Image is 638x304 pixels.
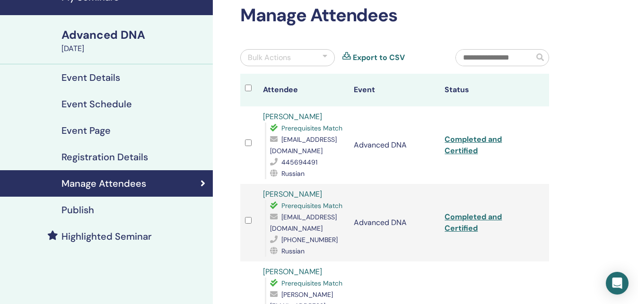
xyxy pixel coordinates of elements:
h4: Manage Attendees [61,178,146,189]
div: Advanced DNA [61,27,207,43]
span: [EMAIL_ADDRESS][DOMAIN_NAME] [270,213,337,233]
span: Prerequisites Match [281,124,342,132]
h4: Event Schedule [61,98,132,110]
th: Attendee [258,74,349,106]
h4: Publish [61,204,94,216]
th: Event [349,74,440,106]
td: Advanced DNA [349,184,440,261]
span: Prerequisites Match [281,201,342,210]
span: Prerequisites Match [281,279,342,287]
span: [PHONE_NUMBER] [281,235,338,244]
span: 445694491 [281,158,317,166]
th: Status [440,74,531,106]
div: Open Intercom Messenger [606,272,629,295]
h2: Manage Attendees [240,5,549,26]
a: [PERSON_NAME] [263,189,322,199]
h4: Event Page [61,125,111,136]
a: Completed and Certified [445,212,502,233]
span: [EMAIL_ADDRESS][DOMAIN_NAME] [270,135,337,155]
a: Completed and Certified [445,134,502,156]
h4: Event Details [61,72,120,83]
div: [DATE] [61,43,207,54]
a: [PERSON_NAME] [263,112,322,122]
div: Bulk Actions [248,52,291,63]
a: Export to CSV [353,52,405,63]
span: Russian [281,169,305,178]
h4: Registration Details [61,151,148,163]
td: Advanced DNA [349,106,440,184]
h4: Highlighted Seminar [61,231,152,242]
span: Russian [281,247,305,255]
a: [PERSON_NAME] [263,267,322,277]
a: Advanced DNA[DATE] [56,27,213,54]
